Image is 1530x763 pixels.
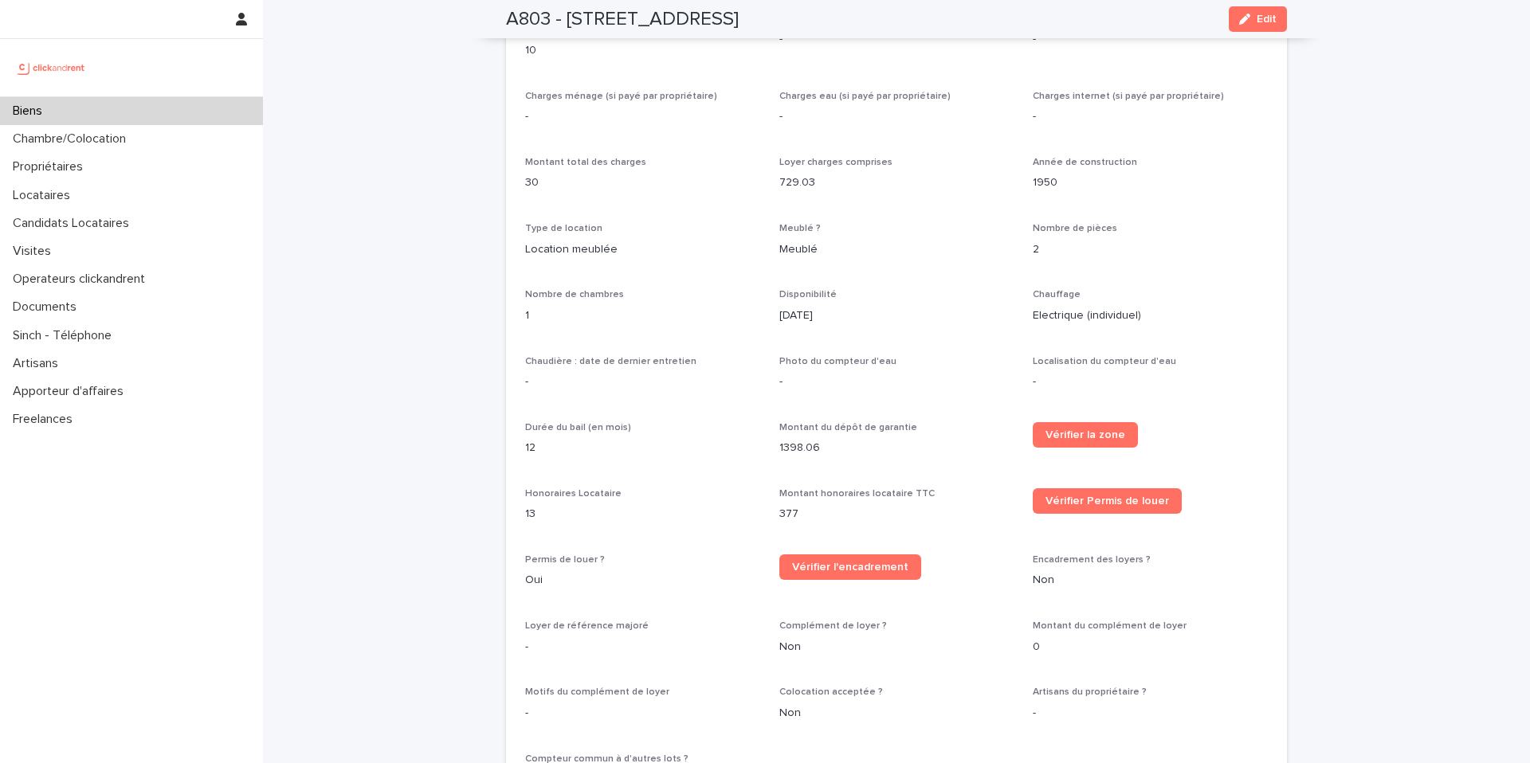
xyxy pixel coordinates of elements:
[525,174,760,191] p: 30
[1229,6,1287,32] button: Edit
[525,506,760,522] p: 13
[525,290,624,299] span: Nombre de chambres
[1033,108,1268,125] p: -
[779,174,1014,191] p: 729.03
[779,621,887,631] span: Complément de loyer ?
[779,687,883,697] span: Colocation acceptée ?
[1033,158,1137,167] span: Année de construction
[1033,555,1151,565] span: Encadrement des loyers ?
[6,159,96,174] p: Propriétaires
[6,104,55,119] p: Biens
[1033,92,1224,101] span: Charges internet (si payé par propriétaire)
[1033,290,1081,299] span: Chauffage
[1033,374,1268,390] p: -
[525,158,646,167] span: Montant total des charges
[1045,495,1169,507] span: Vérifier Permis de louer
[6,244,64,259] p: Visites
[525,621,649,631] span: Loyer de référence majoré
[6,131,139,147] p: Chambre/Colocation
[525,687,669,697] span: Motifs du complément de loyer
[1033,31,1268,48] p: -
[779,705,1014,722] p: Non
[525,374,760,390] p: -
[525,423,631,432] span: Durée du bail (en mois)
[779,307,1014,324] p: [DATE]
[6,412,85,427] p: Freelances
[779,506,1014,522] p: 377
[779,423,917,432] span: Montant du dépôt de garantie
[6,384,136,399] p: Apporteur d'affaires
[525,92,717,101] span: Charges ménage (si payé par propriétaire)
[779,554,921,580] a: Vérifier l'encadrement
[779,290,837,299] span: Disponibilité
[1033,357,1176,366] span: Localisation du compteur d'eau
[525,42,760,59] p: 10
[779,92,951,101] span: Charges eau (si payé par propriétaire)
[6,299,89,315] p: Documents
[6,272,158,287] p: Operateurs clickandrent
[506,8,739,31] h2: A803 - [STREET_ADDRESS]
[1033,639,1268,655] p: 0
[1033,307,1268,324] p: Electrique (individuel)
[779,108,1014,125] p: -
[779,241,1014,258] p: Meublé
[1033,687,1147,697] span: Artisans du propriétaire ?
[779,374,1014,390] p: -
[1033,705,1268,722] p: -
[779,639,1014,655] p: Non
[779,357,896,366] span: Photo du compteur d'eau
[6,188,83,203] p: Locataires
[525,705,760,722] p: -
[13,52,90,84] img: UCB0brd3T0yccxBKYDjQ
[1033,488,1182,514] a: Vérifier Permis de louer
[525,440,760,456] p: 12
[1033,224,1117,233] span: Nombre de pièces
[525,357,696,366] span: Chaudière : date de dernier entretien
[1033,422,1138,448] a: Vérifier la zone
[1033,572,1268,589] p: Non
[1045,429,1125,440] span: Vérifier la zone
[792,561,908,573] span: Vérifier l'encadrement
[6,216,142,231] p: Candidats Locataires
[779,440,1014,456] p: 1398.06
[525,639,760,655] p: -
[525,555,605,565] span: Permis de louer ?
[6,356,71,371] p: Artisans
[6,328,124,343] p: Sinch - Téléphone
[525,489,622,499] span: Honoraires Locataire
[525,572,760,589] p: Oui
[779,31,1014,48] p: -
[1257,14,1277,25] span: Edit
[779,224,821,233] span: Meublé ?
[1033,174,1268,191] p: 1950
[779,489,935,499] span: Montant honoraires locataire TTC
[525,307,760,324] p: 1
[525,241,760,258] p: Location meublée
[1033,241,1268,258] p: 2
[525,224,602,233] span: Type de location
[1033,621,1187,631] span: Montant du complément de loyer
[525,108,760,125] p: -
[779,158,892,167] span: Loyer charges comprises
